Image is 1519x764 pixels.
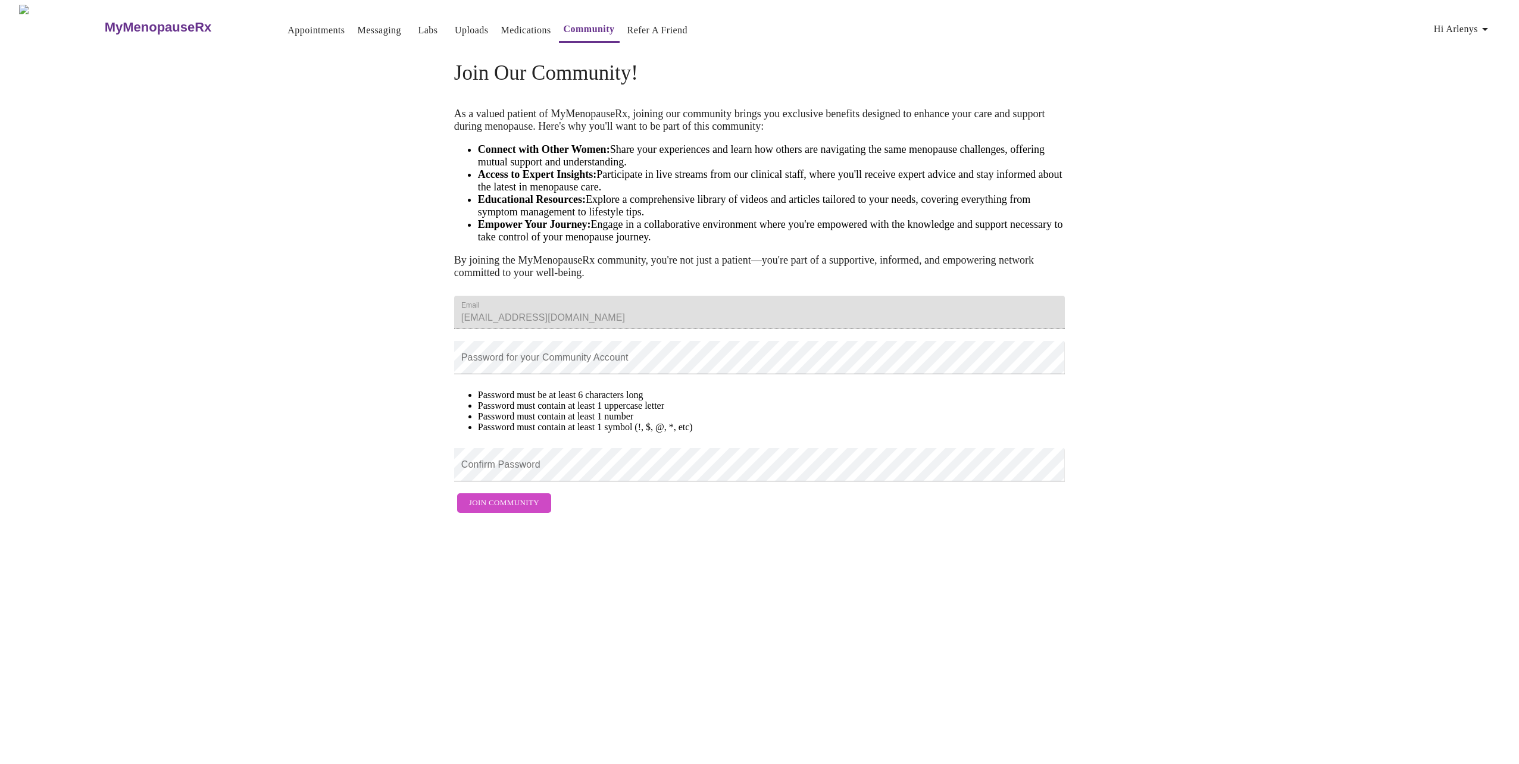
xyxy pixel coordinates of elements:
[1429,17,1497,41] button: Hi Arlenys
[564,21,615,37] a: Community
[409,18,447,42] button: Labs
[454,61,1065,85] h4: Join Our Community!
[478,168,1065,193] li: Participate in live streams from our clinical staff, where you'll receive expert advice and stay ...
[478,143,610,155] strong: Connect with Other Women:
[478,400,1065,411] li: Password must contain at least 1 uppercase letter
[478,218,591,230] strong: Empower Your Journey:
[1434,21,1492,37] span: Hi Arlenys
[478,218,1065,243] li: Engage in a collaborative environment where you're empowered with the knowledge and support neces...
[358,22,401,39] a: Messaging
[19,5,103,49] img: MyMenopauseRx Logo
[559,17,620,43] button: Community
[501,22,551,39] a: Medications
[478,422,1065,433] li: Password must contain at least 1 symbol (!, $, @, *, etc)
[478,411,1065,422] li: Password must contain at least 1 number
[103,7,259,48] a: MyMenopauseRx
[287,22,345,39] a: Appointments
[455,22,489,39] a: Uploads
[478,168,597,180] strong: Access to Expert Insights:
[478,193,586,205] strong: Educational Resources:
[478,390,1065,400] li: Password must be at least 6 characters long
[454,254,1065,279] p: By joining the MyMenopauseRx community, you're not just a patient—you're part of a supportive, in...
[469,496,539,510] span: Join Community
[454,108,1065,133] p: As a valued patient of MyMenopauseRx, joining our community brings you exclusive benefits designe...
[478,143,1065,168] li: Share your experiences and learn how others are navigating the same menopause challenges, offerin...
[450,18,493,42] button: Uploads
[283,18,349,42] button: Appointments
[627,22,688,39] a: Refer a Friend
[418,22,437,39] a: Labs
[496,18,555,42] button: Medications
[623,18,693,42] button: Refer a Friend
[478,193,1065,218] li: Explore a comprehensive library of videos and articles tailored to your needs, covering everythin...
[457,493,551,513] button: Join Community
[353,18,406,42] button: Messaging
[105,20,212,35] h3: MyMenopauseRx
